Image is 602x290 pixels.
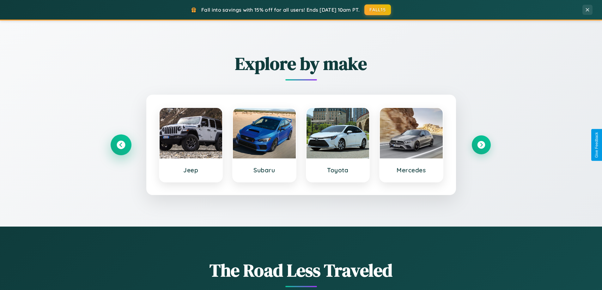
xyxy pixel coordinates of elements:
h2: Explore by make [112,51,491,76]
div: Give Feedback [594,132,599,158]
h3: Subaru [239,166,289,174]
h3: Mercedes [386,166,436,174]
h3: Toyota [313,166,363,174]
button: FALL15 [364,4,391,15]
h3: Jeep [166,166,216,174]
h1: The Road Less Traveled [112,258,491,282]
span: Fall into savings with 15% off for all users! Ends [DATE] 10am PT. [201,7,360,13]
